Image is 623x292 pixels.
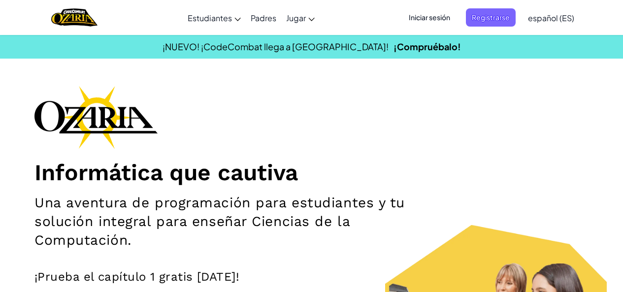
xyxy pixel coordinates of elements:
a: ¡Compruébalo! [393,41,461,52]
a: Jugar [281,4,320,31]
span: ¡NUEVO! ¡CodeCombat llega a [GEOGRAPHIC_DATA]! [163,41,389,52]
span: español (ES) [528,13,574,23]
span: Jugar [286,13,306,23]
a: Estudiantes [183,4,246,31]
img: Ozaria branding logo [34,86,158,149]
img: Home [51,7,97,28]
a: Padres [246,4,281,31]
span: Estudiantes [188,13,232,23]
a: Ozaria by CodeCombat logo [51,7,97,28]
h1: Informática que cautiva [34,159,589,186]
button: Iniciar sesión [403,8,456,27]
a: español (ES) [523,4,579,31]
button: Registrarse [466,8,516,27]
h2: Una aventura de programación para estudiantes y tu solución integral para enseñar Ciencias de la ... [34,194,406,250]
p: ¡Prueba el capítulo 1 gratis [DATE]! [34,269,589,284]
